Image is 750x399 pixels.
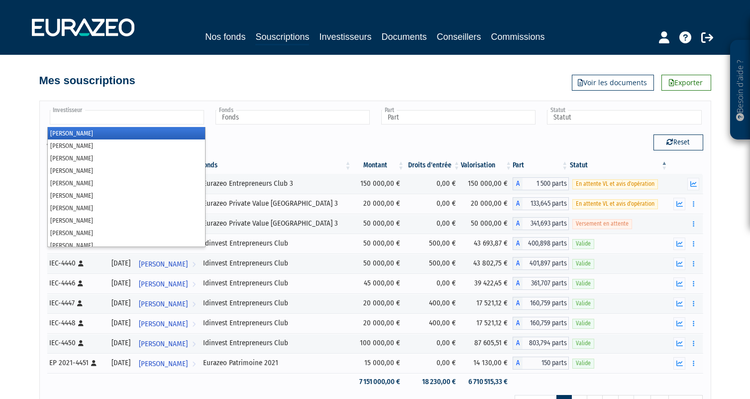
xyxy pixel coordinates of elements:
td: 43 802,75 € [461,254,513,273]
td: 0,00 € [405,353,461,373]
li: [PERSON_NAME] [48,152,205,164]
td: 50 000,00 € [352,254,406,273]
span: A [513,357,523,370]
td: 87 605,51 € [461,333,513,353]
td: 20 000,00 € [352,313,406,333]
td: 100 000,00 € [352,333,406,353]
div: IEC-4447 [50,298,104,308]
th: Fonds: activer pour trier la colonne par ordre croissant [200,157,352,174]
a: Conseillers [437,30,481,44]
i: Voir l'investisseur [192,255,196,273]
div: EP 2021-4451 [50,358,104,368]
div: [DATE] [110,258,131,268]
div: Idinvest Entrepreneurs Club [203,338,349,348]
th: Droits d'entrée: activer pour trier la colonne par ordre croissant [405,157,461,174]
div: [DATE] [110,298,131,308]
a: Investisseurs [319,30,371,44]
span: A [513,177,523,190]
button: Reset [653,134,703,150]
a: [PERSON_NAME] [135,293,200,313]
h4: Mes souscriptions [39,75,135,87]
a: [PERSON_NAME] [135,254,200,273]
div: Idinvest Entrepreneurs Club [203,258,349,268]
span: Valide [572,359,594,368]
span: 400,898 parts [523,237,569,250]
td: 500,00 € [405,234,461,254]
a: Exporter [661,75,711,91]
img: 1732889491-logotype_eurazeo_blanc_rvb.png [32,18,134,36]
span: Valide [572,299,594,308]
span: Valide [572,239,594,249]
div: A - Eurazeo Entrepreneurs Club 3 [513,177,569,190]
a: [PERSON_NAME] [135,273,200,293]
div: IEC-4440 [50,258,104,268]
th: Montant: activer pour trier la colonne par ordre croissant [352,157,406,174]
i: [Français] Personne physique [78,280,84,286]
i: [Français] Personne physique [79,320,84,326]
span: 341,693 parts [523,217,569,230]
a: [PERSON_NAME] [135,353,200,373]
span: 401,897 parts [523,257,569,270]
span: A [513,217,523,230]
span: 160,759 parts [523,297,569,310]
div: Idinvest Entrepreneurs Club [203,278,349,288]
div: Eurazeo Patrimoine 2021 [203,358,349,368]
div: [DATE] [110,318,131,328]
li: [PERSON_NAME] [48,139,205,152]
div: A - Idinvest Entrepreneurs Club [513,337,569,350]
td: 50 000,00 € [461,214,513,234]
span: A [513,297,523,310]
span: [PERSON_NAME] [139,295,188,313]
a: Nos fonds [205,30,245,44]
span: Valide [572,319,594,328]
li: [PERSON_NAME] [48,227,205,239]
td: 0,00 € [405,273,461,293]
li: [PERSON_NAME] [48,214,205,227]
i: Voir l'investisseur [192,335,196,353]
td: 15 000,00 € [352,353,406,373]
span: A [513,277,523,290]
div: IEC-4446 [50,278,104,288]
td: 17 521,12 € [461,293,513,313]
td: 18 230,00 € [405,373,461,391]
a: Souscriptions [255,30,309,45]
li: [PERSON_NAME] [48,202,205,214]
a: Voir les documents [572,75,654,91]
div: A - Eurazeo Private Value Europe 3 [513,217,569,230]
td: 150 000,00 € [352,174,406,194]
span: [PERSON_NAME] [139,275,188,293]
span: Valide [572,259,594,268]
div: A - Idinvest Entrepreneurs Club [513,317,569,330]
div: A - Eurazeo Private Value Europe 3 [513,197,569,210]
td: 50 000,00 € [352,234,406,254]
i: Voir l'investisseur [192,275,196,293]
span: A [513,197,523,210]
p: Besoin d'aide ? [735,45,746,135]
i: [Français] Personne physique [79,261,84,266]
div: Eurazeo Private Value [GEOGRAPHIC_DATA] 3 [203,218,349,229]
div: A - Eurazeo Patrimoine 2021 [513,357,569,370]
span: 1 500 parts [523,177,569,190]
span: 361,707 parts [523,277,569,290]
td: 14 130,00 € [461,353,513,373]
span: En attente VL et avis d'opération [572,199,658,209]
span: [PERSON_NAME] [139,335,188,353]
a: [PERSON_NAME] [135,333,200,353]
i: [Français] Personne physique [78,300,83,306]
td: 43 693,87 € [461,234,513,254]
i: Voir l'investisseur [192,295,196,313]
span: A [513,237,523,250]
span: A [513,337,523,350]
td: 7 151 000,00 € [352,373,406,391]
a: [PERSON_NAME] [135,313,200,333]
a: Documents [382,30,427,44]
div: A - Idinvest Entrepreneurs Club [513,257,569,270]
th: Valorisation: activer pour trier la colonne par ordre croissant [461,157,513,174]
i: Voir l'investisseur [192,355,196,373]
div: [DATE] [110,358,131,368]
td: 150 000,00 € [461,174,513,194]
i: [Français] Personne physique [79,340,84,346]
span: En attente VL et avis d'opération [572,179,658,189]
td: 0,00 € [405,174,461,194]
div: Idinvest Entrepreneurs Club [203,298,349,308]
